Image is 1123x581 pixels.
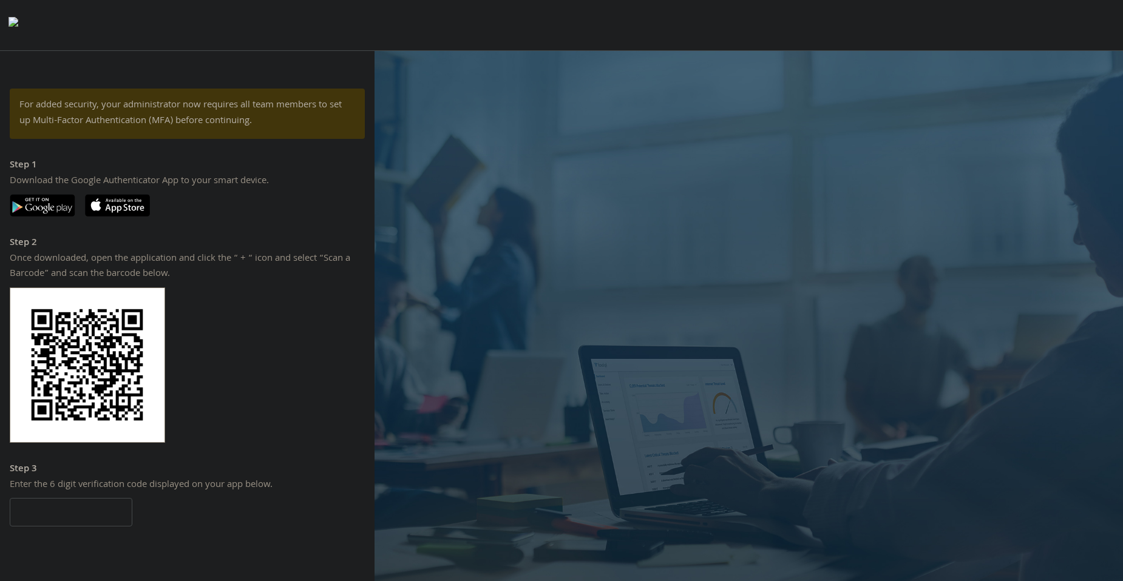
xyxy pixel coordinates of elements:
[10,235,37,251] strong: Step 2
[19,98,355,129] div: For added security, your administrator now requires all team members to set up Multi-Factor Authe...
[8,13,18,37] img: todyl-logo-dark.svg
[10,462,37,477] strong: Step 3
[10,478,365,494] div: Enter the 6 digit verification code displayed on your app below.
[10,194,75,217] img: google-play.svg
[10,252,365,283] div: Once downloaded, open the application and click the “ + “ icon and select “Scan a Barcode” and sc...
[85,194,150,217] img: apple-app-store.svg
[10,174,365,190] div: Download the Google Authenticator App to your smart device.
[10,158,37,173] strong: Step 1
[10,287,165,443] img: MEYCAZuzsOQAAAAASUVORK5CYII=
